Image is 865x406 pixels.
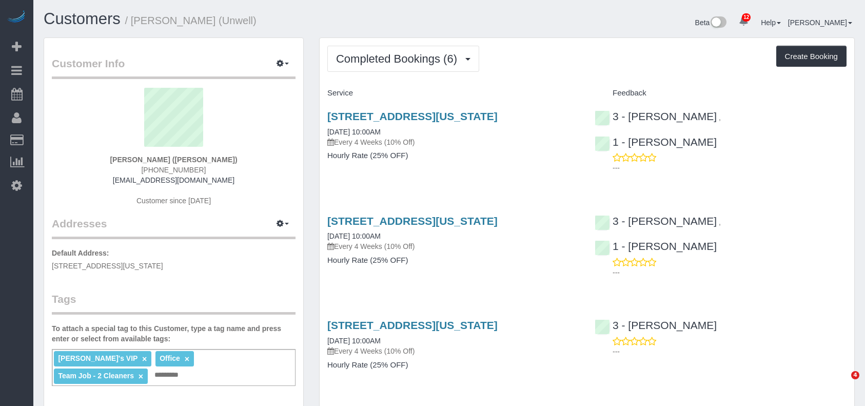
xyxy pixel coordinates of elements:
a: 3 - [PERSON_NAME] [595,319,717,331]
button: Create Booking [776,46,847,67]
p: Every 4 Weeks (10% Off) [327,346,579,356]
p: Every 4 Weeks (10% Off) [327,137,579,147]
img: Automaid Logo [6,10,27,25]
p: Every 4 Weeks (10% Off) [327,241,579,252]
a: Customers [44,10,121,28]
a: [STREET_ADDRESS][US_STATE] [327,110,498,122]
legend: Tags [52,292,296,315]
p: --- [613,163,847,173]
strong: [PERSON_NAME] ([PERSON_NAME]) [110,156,237,164]
label: To attach a special tag to this Customer, type a tag name and press enter or select from availabl... [52,323,296,344]
img: New interface [710,16,726,30]
button: Completed Bookings (6) [327,46,479,72]
a: [EMAIL_ADDRESS][DOMAIN_NAME] [113,176,234,184]
span: [PHONE_NUMBER] [141,166,206,174]
a: 3 - [PERSON_NAME] [595,110,717,122]
a: Help [761,18,781,27]
small: / [PERSON_NAME] (Unwell) [125,15,257,26]
h4: Hourly Rate (25% OFF) [327,256,579,265]
a: Beta [695,18,727,27]
span: 12 [742,13,751,22]
h4: Hourly Rate (25% OFF) [327,361,579,370]
span: 4 [851,371,859,379]
span: Completed Bookings (6) [336,52,462,65]
a: 12 [734,10,754,33]
a: × [142,355,147,363]
span: Office [160,354,180,362]
iframe: Intercom live chat [830,371,855,396]
a: 3 - [PERSON_NAME] [595,215,717,227]
a: [DATE] 10:00AM [327,232,381,240]
a: [DATE] 10:00AM [327,337,381,345]
h4: Feedback [595,89,847,98]
a: [STREET_ADDRESS][US_STATE] [327,319,498,331]
a: [PERSON_NAME] [788,18,852,27]
label: Default Address: [52,248,109,258]
a: × [185,355,189,363]
span: [PERSON_NAME]'s VIP [58,354,137,362]
legend: Customer Info [52,56,296,79]
a: 1 - [PERSON_NAME] [595,240,717,252]
p: --- [613,267,847,278]
h4: Hourly Rate (25% OFF) [327,151,579,160]
span: , [719,218,721,226]
span: Team Job - 2 Cleaners [58,372,134,380]
a: [STREET_ADDRESS][US_STATE] [327,215,498,227]
h4: Service [327,89,579,98]
span: Customer since [DATE] [136,197,211,205]
span: , [719,113,721,122]
a: × [139,372,143,381]
span: [STREET_ADDRESS][US_STATE] [52,262,163,270]
a: 1 - [PERSON_NAME] [595,136,717,148]
a: [DATE] 10:00AM [327,128,381,136]
p: --- [613,346,847,357]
